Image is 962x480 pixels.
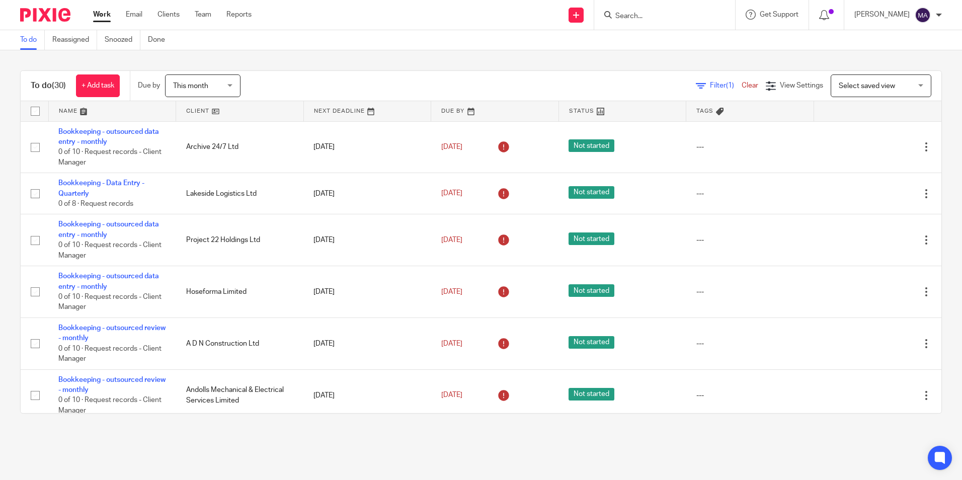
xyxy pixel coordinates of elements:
[126,10,142,20] a: Email
[20,30,45,50] a: To do
[569,336,614,349] span: Not started
[696,390,804,401] div: ---
[569,388,614,401] span: Not started
[176,266,304,318] td: Hoseforma Limited
[303,369,431,421] td: [DATE]
[303,214,431,266] td: [DATE]
[441,340,462,347] span: [DATE]
[441,392,462,399] span: [DATE]
[441,190,462,197] span: [DATE]
[58,397,162,415] span: 0 of 10 · Request records - Client Manager
[58,180,144,197] a: Bookkeeping - Data Entry - Quarterly
[58,200,133,207] span: 0 of 8 · Request records
[176,173,304,214] td: Lakeside Logistics Ltd
[696,142,804,152] div: ---
[303,266,431,318] td: [DATE]
[176,121,304,173] td: Archive 24/7 Ltd
[76,74,120,97] a: + Add task
[726,82,734,89] span: (1)
[58,376,166,393] a: Bookkeeping - outsourced review - monthly
[915,7,931,23] img: svg%3E
[195,10,211,20] a: Team
[441,143,462,150] span: [DATE]
[148,30,173,50] a: Done
[839,83,895,90] span: Select saved view
[176,214,304,266] td: Project 22 Holdings Ltd
[614,12,705,21] input: Search
[52,30,97,50] a: Reassigned
[58,273,159,290] a: Bookkeeping - outsourced data entry - monthly
[226,10,252,20] a: Reports
[742,82,758,89] a: Clear
[58,242,162,259] span: 0 of 10 · Request records - Client Manager
[780,82,823,89] span: View Settings
[20,8,70,22] img: Pixie
[31,81,66,91] h1: To do
[569,232,614,245] span: Not started
[176,369,304,421] td: Andolls Mechanical & Electrical Services Limited
[696,108,713,114] span: Tags
[58,345,162,363] span: 0 of 10 · Request records - Client Manager
[696,189,804,199] div: ---
[569,186,614,199] span: Not started
[696,339,804,349] div: ---
[854,10,910,20] p: [PERSON_NAME]
[760,11,798,18] span: Get Support
[696,287,804,297] div: ---
[58,325,166,342] a: Bookkeeping - outsourced review - monthly
[710,82,742,89] span: Filter
[105,30,140,50] a: Snoozed
[157,10,180,20] a: Clients
[93,10,111,20] a: Work
[58,221,159,238] a: Bookkeeping - outsourced data entry - monthly
[58,148,162,166] span: 0 of 10 · Request records - Client Manager
[303,318,431,370] td: [DATE]
[52,82,66,90] span: (30)
[569,284,614,297] span: Not started
[58,128,159,145] a: Bookkeeping - outsourced data entry - monthly
[173,83,208,90] span: This month
[696,235,804,245] div: ---
[441,236,462,244] span: [DATE]
[303,121,431,173] td: [DATE]
[138,81,160,91] p: Due by
[176,318,304,370] td: A D N Construction Ltd
[303,173,431,214] td: [DATE]
[569,139,614,152] span: Not started
[58,293,162,311] span: 0 of 10 · Request records - Client Manager
[441,288,462,295] span: [DATE]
